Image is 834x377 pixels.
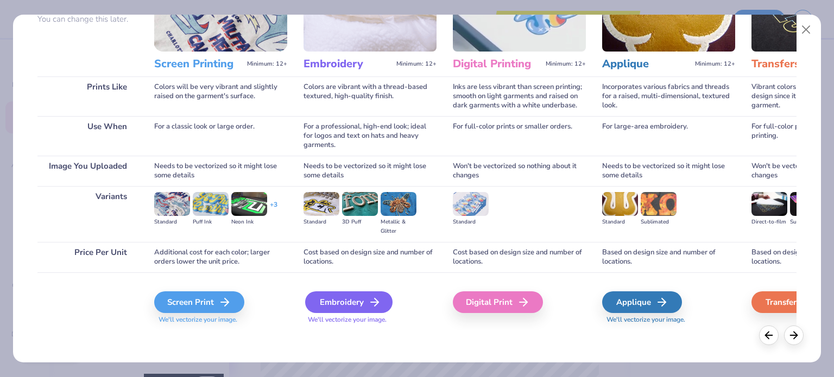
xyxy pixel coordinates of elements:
div: Transfers [751,291,831,313]
div: + 3 [270,200,277,219]
div: Standard [154,218,190,227]
div: Metallic & Glitter [381,218,416,236]
div: Standard [602,218,638,227]
span: We'll vectorize your image. [602,315,735,324]
div: Direct-to-film [751,218,787,227]
div: Colors are vibrant with a thread-based textured, high-quality finish. [304,76,437,116]
span: Minimum: 12+ [247,60,287,68]
div: Prints Like [37,76,138,116]
button: Close [796,20,817,40]
div: Additional cost for each color; larger orders lower the unit price. [154,242,287,272]
div: Variants [37,186,138,242]
div: Inks are less vibrant than screen printing; smooth on light garments and raised on dark garments ... [453,76,586,116]
div: Based on design size and number of locations. [602,242,735,272]
div: Puff Ink [193,218,229,227]
h3: Applique [602,57,691,71]
div: For full-color prints or smaller orders. [453,116,586,156]
div: Needs to be vectorized so it might lose some details [304,156,437,186]
span: Minimum: 12+ [695,60,735,68]
div: Screen Print [154,291,244,313]
div: Colors will be very vibrant and slightly raised on the garment's surface. [154,76,287,116]
img: Standard [602,192,638,216]
h3: Screen Printing [154,57,243,71]
h3: Digital Printing [453,57,541,71]
div: Use When [37,116,138,156]
div: Image You Uploaded [37,156,138,186]
img: 3D Puff [342,192,378,216]
div: Digital Print [453,291,543,313]
div: Needs to be vectorized so it might lose some details [602,156,735,186]
p: You can change this later. [37,15,138,24]
div: Embroidery [305,291,393,313]
img: Standard [154,192,190,216]
div: Standard [453,218,489,227]
img: Neon Ink [231,192,267,216]
span: Minimum: 12+ [396,60,437,68]
div: For large-area embroidery. [602,116,735,156]
h3: Embroidery [304,57,392,71]
span: We'll vectorize your image. [154,315,287,324]
span: We'll vectorize your image. [304,315,437,324]
div: Supacolor [790,218,826,227]
img: Metallic & Glitter [381,192,416,216]
div: 3D Puff [342,218,378,227]
div: Price Per Unit [37,242,138,272]
div: Won't be vectorized so nothing about it changes [453,156,586,186]
div: Needs to be vectorized so it might lose some details [154,156,287,186]
div: For a professional, high-end look; ideal for logos and text on hats and heavy garments. [304,116,437,156]
div: Cost based on design size and number of locations. [453,242,586,272]
div: Standard [304,218,339,227]
div: Cost based on design size and number of locations. [304,242,437,272]
div: Applique [602,291,682,313]
img: Standard [304,192,339,216]
div: Incorporates various fabrics and threads for a raised, multi-dimensional, textured look. [602,76,735,116]
div: Sublimated [641,218,677,227]
div: Neon Ink [231,218,267,227]
span: Minimum: 12+ [546,60,586,68]
img: Sublimated [641,192,677,216]
img: Direct-to-film [751,192,787,216]
img: Puff Ink [193,192,229,216]
div: For a classic look or large order. [154,116,287,156]
img: Standard [453,192,489,216]
img: Supacolor [790,192,826,216]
